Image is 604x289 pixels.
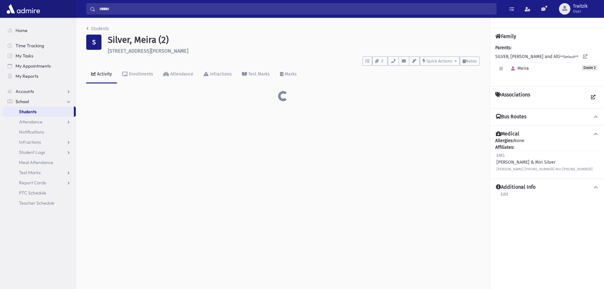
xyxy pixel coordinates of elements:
span: 2 [380,58,385,64]
h4: Additional Info [496,184,536,191]
a: Student Logs [3,147,76,157]
a: Teacher Schedule [3,198,76,208]
span: Report Cards [19,180,46,186]
span: Test Marks [19,170,41,175]
a: Test Marks [3,167,76,178]
a: Time Tracking [3,41,76,51]
h4: Family [495,33,516,39]
span: Home [16,28,28,33]
div: None [495,137,599,174]
a: View all Associations [588,92,599,103]
a: School [3,96,76,107]
a: Activity [86,66,117,83]
a: Home [3,25,76,36]
a: Report Cards [3,178,76,188]
a: Attendance [158,66,198,83]
span: Grade 2 [581,65,598,71]
button: Quick Actions [420,56,460,66]
b: Allergies: [495,138,514,143]
span: PTC Schedule [19,190,46,196]
div: [PERSON_NAME] & Miri Silver [497,152,593,172]
span: Traitzik [573,4,588,9]
span: Notes [466,59,477,63]
h4: Associations [495,92,530,103]
b: Parents: [495,45,511,50]
span: EMS [497,153,505,158]
span: Time Tracking [16,43,44,49]
span: Meal Attendance [19,160,53,165]
a: My Reports [3,71,76,81]
h6: [STREET_ADDRESS][PERSON_NAME] [108,48,480,54]
div: Attendance [169,71,193,77]
button: Notes [460,56,480,66]
div: S [86,35,101,50]
a: Infractions [198,66,237,83]
div: SILVER, [PERSON_NAME] and Alti [495,44,599,81]
span: User [573,9,588,14]
a: Marks [275,66,302,83]
span: My Reports [16,73,38,79]
a: My Appointments [3,61,76,71]
button: 2 [372,56,388,66]
button: Bus Routes [495,114,599,120]
h1: Silver, Meira (2) [108,35,480,45]
small: [PERSON_NAME] [PHONE_NUMBER] Miri [PHONE_NUMBER] [497,167,593,171]
span: My Appointments [16,63,51,69]
span: Meira [508,66,529,71]
a: Notifications [3,127,76,137]
a: Meal Attendance [3,157,76,167]
span: School [16,99,29,104]
input: Search [95,3,496,15]
div: Infractions [209,71,232,77]
a: Accounts [3,86,76,96]
h4: Bus Routes [496,114,526,120]
div: Activity [96,71,112,77]
span: Accounts [16,89,34,94]
a: Enrollments [117,66,158,83]
a: Test Marks [237,66,275,83]
div: Enrollments [128,71,153,77]
a: Students [86,26,109,31]
img: AdmirePro [5,3,42,15]
span: My Tasks [16,53,33,59]
span: Infractions [19,139,41,145]
a: Edit [500,191,509,202]
div: Marks [283,71,297,77]
a: Attendance [3,117,76,127]
b: Affiliates: [495,145,514,150]
span: Quick Actions [426,59,452,63]
span: Teacher Schedule [19,200,55,206]
span: Students [19,109,36,115]
div: Test Marks [247,71,270,77]
a: Students [3,107,74,117]
button: Additional Info [495,184,599,191]
a: PTC Schedule [3,188,76,198]
a: Infractions [3,137,76,147]
span: Notifications [19,129,44,135]
a: My Tasks [3,51,76,61]
nav: breadcrumb [86,25,109,35]
h4: Medical [496,131,519,137]
span: Student Logs [19,149,45,155]
button: Medical [495,131,599,137]
span: Attendance [19,119,42,125]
